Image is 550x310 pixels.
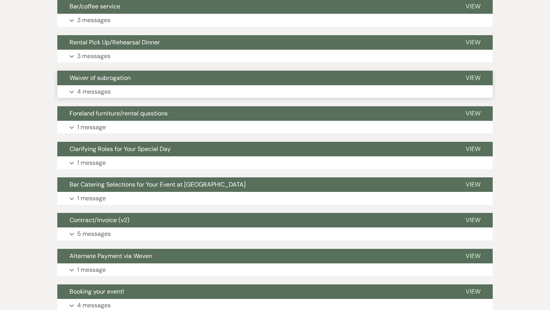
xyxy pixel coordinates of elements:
[70,216,129,224] span: Contract/Invoice (v2)
[57,14,493,27] button: 3 messages
[57,85,493,98] button: 4 messages
[77,87,111,97] p: 4 messages
[453,142,493,156] button: View
[453,284,493,299] button: View
[57,249,453,263] button: Alternate Payment via Weven
[453,71,493,85] button: View
[70,287,124,295] span: Booking your event!
[57,121,493,134] button: 1 message
[57,227,493,240] button: 5 messages
[57,177,453,192] button: Bar Catering Selections for Your Event at [GEOGRAPHIC_DATA]
[57,71,453,85] button: Waiver of subrogation
[57,213,453,227] button: Contract/Invoice (v2)
[57,35,453,50] button: Rental Pick Up/Rehearsal Dinner
[57,50,493,63] button: 3 messages
[466,216,480,224] span: View
[466,145,480,153] span: View
[453,35,493,50] button: View
[57,156,493,169] button: 1 message
[77,15,110,25] p: 3 messages
[57,263,493,276] button: 1 message
[453,177,493,192] button: View
[453,213,493,227] button: View
[453,249,493,263] button: View
[77,51,110,61] p: 3 messages
[70,38,160,46] span: Rental Pick Up/Rehearsal Dinner
[70,2,120,10] span: Bar/coffee service
[77,193,106,203] p: 1 message
[57,142,453,156] button: Clarifying Roles for Your Special Day
[77,265,106,275] p: 1 message
[466,252,480,260] span: View
[57,192,493,205] button: 1 message
[466,109,480,117] span: View
[77,229,111,239] p: 5 messages
[70,109,168,117] span: Foreland furniture/rental questions
[466,38,480,46] span: View
[70,145,171,153] span: Clarifying Roles for Your Special Day
[70,252,152,260] span: Alternate Payment via Weven
[466,287,480,295] span: View
[466,74,480,82] span: View
[57,284,453,299] button: Booking your event!
[70,180,246,188] span: Bar Catering Selections for Your Event at [GEOGRAPHIC_DATA]
[466,2,480,10] span: View
[77,122,106,132] p: 1 message
[57,106,453,121] button: Foreland furniture/rental questions
[70,74,131,82] span: Waiver of subrogation
[466,180,480,188] span: View
[77,158,106,168] p: 1 message
[453,106,493,121] button: View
